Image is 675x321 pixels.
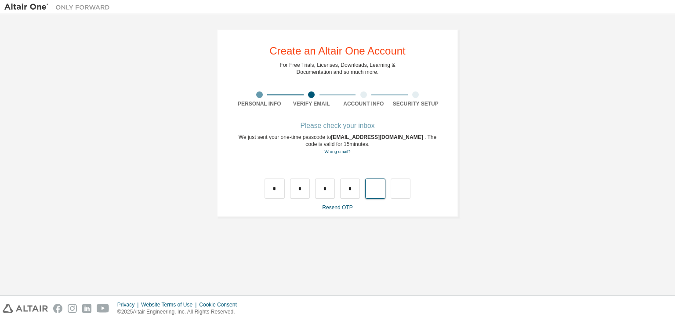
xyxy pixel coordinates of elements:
img: altair_logo.svg [3,304,48,313]
div: Verify Email [286,100,338,107]
div: Cookie Consent [199,301,242,308]
div: Privacy [117,301,141,308]
img: facebook.svg [53,304,62,313]
div: Website Terms of Use [141,301,199,308]
img: instagram.svg [68,304,77,313]
div: We just sent your one-time passcode to . The code is valid for 15 minutes. [233,134,442,155]
a: Go back to the registration form [324,149,350,154]
p: © 2025 Altair Engineering, Inc. All Rights Reserved. [117,308,242,316]
img: Altair One [4,3,114,11]
a: Resend OTP [322,204,352,211]
img: linkedin.svg [82,304,91,313]
div: Personal Info [233,100,286,107]
div: For Free Trials, Licenses, Downloads, Learning & Documentation and so much more. [280,62,396,76]
div: Please check your inbox [233,123,442,128]
div: Account Info [337,100,390,107]
span: [EMAIL_ADDRESS][DOMAIN_NAME] [331,134,425,140]
img: youtube.svg [97,304,109,313]
div: Create an Altair One Account [269,46,406,56]
div: Security Setup [390,100,442,107]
